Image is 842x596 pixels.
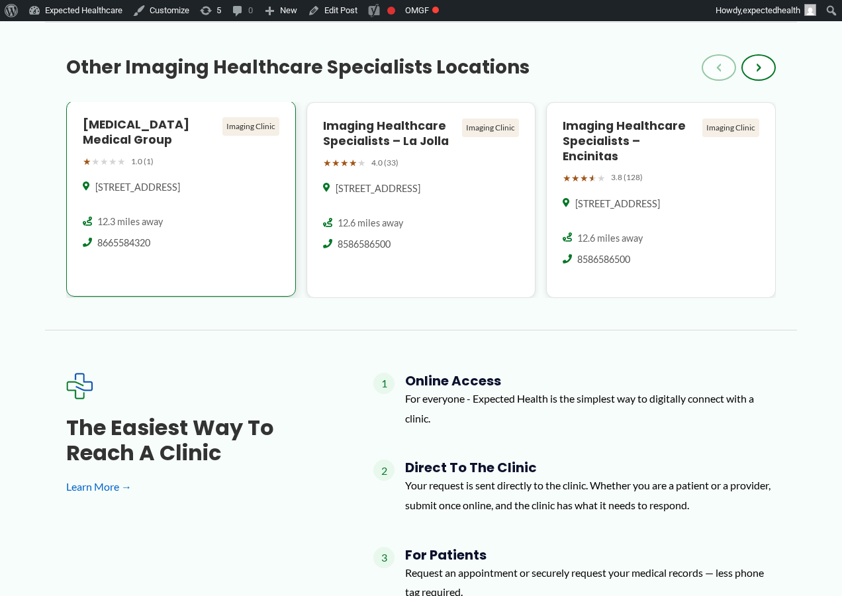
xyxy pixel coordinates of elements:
[462,119,519,137] div: Imaging Clinic
[338,238,391,251] span: 8586586500
[95,181,180,194] span: [STREET_ADDRESS]
[349,154,357,172] span: ★
[563,170,571,187] span: ★
[580,170,588,187] span: ★
[306,102,536,298] a: Imaging Healthcare Specialists – La Jolla Imaging Clinic ★★★★★ 4.0 (33) [STREET_ADDRESS] 12.6 mil...
[702,119,759,137] div: Imaging Clinic
[756,60,761,75] span: ›
[387,7,395,15] div: Focus keyphrase not set
[109,153,117,170] span: ★
[66,56,530,79] h3: Other Imaging Healthcare Specialists Locations
[66,373,93,399] img: Expected Healthcare Logo
[117,153,126,170] span: ★
[66,415,331,466] h3: The Easiest Way to Reach a Clinic
[66,102,296,298] a: [MEDICAL_DATA] Medical Group Imaging Clinic ★★★★★ 1.0 (1) [STREET_ADDRESS] 12.3 miles away 866558...
[371,156,398,170] span: 4.0 (33)
[571,170,580,187] span: ★
[588,170,597,187] span: ★
[405,547,776,563] h4: For Patients
[323,119,457,149] h4: Imaging Healthcare Specialists – La Jolla
[577,253,630,266] span: 8586586500
[332,154,340,172] span: ★
[222,117,279,136] div: Imaging Clinic
[611,170,643,185] span: 3.8 (128)
[716,60,722,75] span: ‹
[597,170,606,187] span: ★
[741,54,776,81] button: ›
[702,54,736,81] button: ‹
[563,119,697,164] h4: Imaging Healthcare Specialists – Encinitas
[405,373,776,389] h4: Online Access
[323,154,332,172] span: ★
[405,475,776,515] p: Your request is sent directly to the clinic. Whether you are a patient or a provider, submit once...
[575,197,660,211] span: [STREET_ADDRESS]
[373,373,395,394] span: 1
[336,182,420,195] span: [STREET_ADDRESS]
[405,460,776,475] h4: Direct to the Clinic
[83,117,217,148] h4: [MEDICAL_DATA] Medical Group
[546,102,776,298] a: Imaging Healthcare Specialists – Encinitas Imaging Clinic ★★★★★ 3.8 (128) [STREET_ADDRESS] 12.6 m...
[83,153,91,170] span: ★
[97,236,150,250] span: 8665584320
[66,477,331,497] a: Learn More →
[100,153,109,170] span: ★
[373,460,395,481] span: 2
[373,547,395,568] span: 3
[357,154,366,172] span: ★
[91,153,100,170] span: ★
[338,217,403,230] span: 12.6 miles away
[340,154,349,172] span: ★
[405,389,776,428] p: For everyone - Expected Health is the simplest way to digitally connect with a clinic.
[577,232,643,245] span: 12.6 miles away
[97,215,163,228] span: 12.3 miles away
[131,154,154,169] span: 1.0 (1)
[743,5,800,15] span: expectedhealth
